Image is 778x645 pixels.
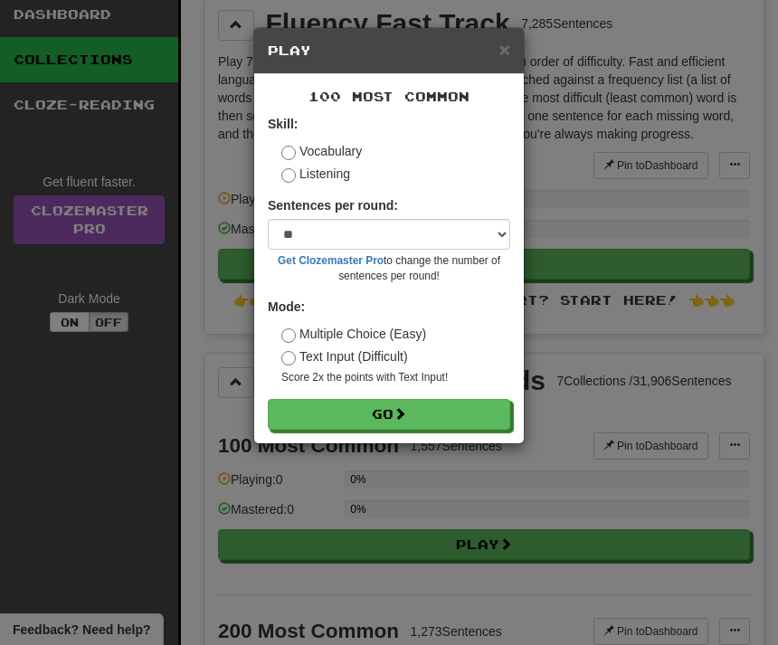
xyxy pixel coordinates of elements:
[278,254,384,267] a: Get Clozemaster Pro
[281,168,296,183] input: Listening
[268,117,298,131] strong: Skill:
[281,165,350,183] label: Listening
[281,347,408,365] label: Text Input (Difficult)
[268,299,305,314] strong: Mode:
[499,40,510,59] button: Close
[308,89,470,104] span: 100 Most Common
[281,325,426,343] label: Multiple Choice (Easy)
[268,196,398,214] label: Sentences per round:
[281,328,296,343] input: Multiple Choice (Easy)
[268,399,510,430] button: Go
[268,253,510,284] small: to change the number of sentences per round!
[281,146,296,160] input: Vocabulary
[281,142,362,160] label: Vocabulary
[281,351,296,365] input: Text Input (Difficult)
[499,39,510,60] span: ×
[281,370,510,385] small: Score 2x the points with Text Input !
[268,42,510,60] h5: Play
